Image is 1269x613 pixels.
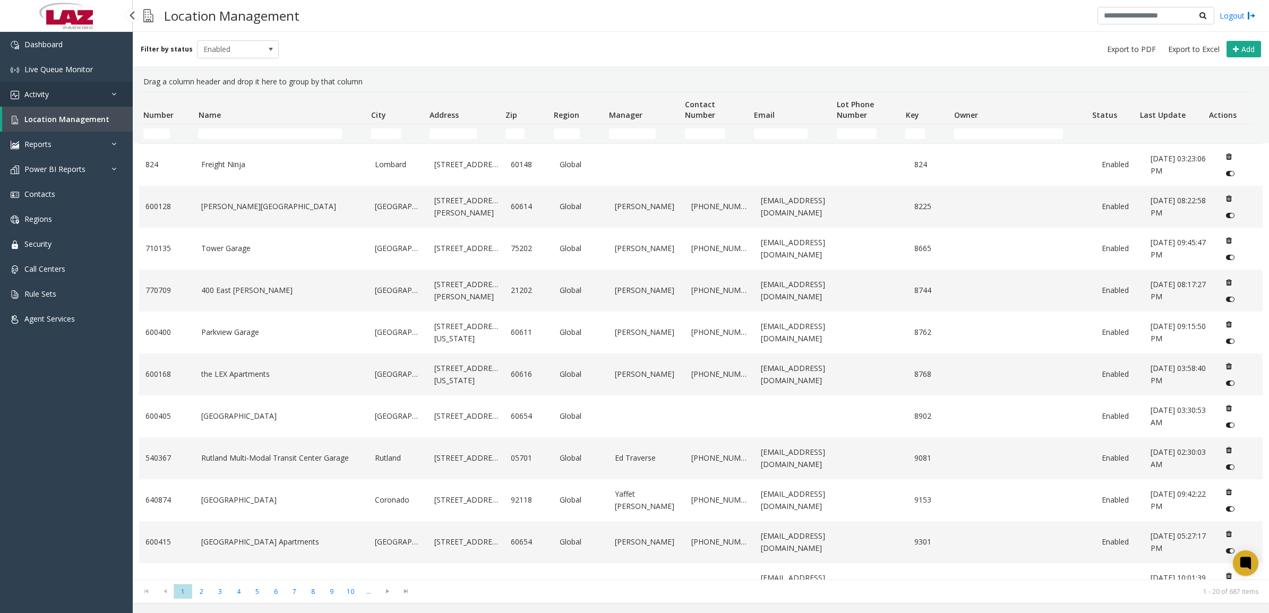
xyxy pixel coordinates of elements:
span: Go to the last page [399,587,413,595]
a: [STREET_ADDRESS] [434,410,498,422]
span: [DATE] 03:58:40 PM [1151,363,1206,385]
img: logout [1247,10,1256,21]
a: Enabled [1102,159,1138,170]
button: Export to Excel [1164,42,1224,57]
a: 600168 [145,368,188,380]
a: 9081 [914,452,950,464]
td: Number Filter [139,124,194,143]
span: [DATE] 02:30:03 AM [1151,447,1206,469]
a: [PHONE_NUMBER] [691,452,748,464]
a: [STREET_ADDRESS][PERSON_NAME] [434,279,498,303]
button: Disable [1220,542,1240,559]
a: 60611 [511,326,547,338]
a: 60654 [511,536,547,548]
span: Lot Phone Number [837,99,874,120]
button: Disable [1220,291,1240,308]
a: 8762 [914,326,950,338]
a: 600128 [145,201,188,212]
a: [EMAIL_ADDRESS][DOMAIN_NAME] [761,237,831,261]
a: [PERSON_NAME] [615,578,679,590]
td: Status Filter [1087,124,1136,143]
button: Delete [1220,400,1237,417]
a: [PHONE_NUMBER] [691,494,748,506]
a: Global [560,284,603,296]
a: [PERSON_NAME] [615,284,679,296]
span: [DATE] 03:23:06 PM [1151,153,1206,175]
a: [EMAIL_ADDRESS][DOMAIN_NAME] [761,321,831,344]
span: Reports [24,139,52,149]
a: [PHONE_NUMBER] [691,243,748,254]
button: Disable [1220,417,1240,434]
a: [STREET_ADDRESS] [434,243,498,254]
a: 710135 [145,243,188,254]
button: Disable [1220,500,1240,517]
span: Contact Number [685,99,715,120]
button: Delete [1220,442,1237,459]
span: [DATE] 10:01:39 PM [1151,573,1206,594]
button: Delete [1220,567,1237,584]
a: [GEOGRAPHIC_DATA] [375,536,421,548]
a: Enabled [1102,578,1138,590]
span: [DATE] 03:30:53 AM [1151,405,1206,427]
a: Enabled [1102,284,1138,296]
span: Owner [954,110,978,120]
span: Security [24,239,52,249]
a: 21202 [511,284,547,296]
a: Logout [1220,10,1256,21]
div: Drag a column header and drop it here to group by that column [139,72,1263,92]
a: 05701 [511,452,547,464]
a: 600415 [145,536,188,548]
a: 400 East [PERSON_NAME] [201,284,363,296]
a: Ed Traverse [615,452,679,464]
a: Edgewater Garage [201,578,363,590]
a: [GEOGRAPHIC_DATA] [375,578,421,590]
input: Lot Phone Number Filter [837,128,877,139]
a: Coronado [375,494,421,506]
a: Global [560,368,603,380]
span: Activity [24,89,49,99]
a: [GEOGRAPHIC_DATA] [375,284,421,296]
kendo-pager-info: 1 - 20 of 687 items [422,587,1258,596]
a: [STREET_ADDRESS][US_STATE] [434,362,498,386]
a: Enabled [1102,326,1138,338]
span: Go to the next page [380,587,395,595]
span: Agent Services [24,314,75,324]
a: 19103 [511,578,547,590]
a: Enabled [1102,410,1138,422]
a: 8665 [914,243,950,254]
a: Global [560,201,603,212]
button: Export to PDF [1103,42,1160,57]
span: Last Update [1140,110,1186,120]
a: 770709 [145,284,188,296]
input: Address Filter [430,128,476,139]
span: Name [199,110,221,120]
a: [GEOGRAPHIC_DATA] Apartments [201,536,363,548]
span: [DATE] 09:45:47 PM [1151,237,1206,259]
a: [STREET_ADDRESS] [434,494,498,506]
button: Delete [1220,274,1237,291]
a: Global [560,494,603,506]
button: Delete [1220,190,1237,207]
button: Delete [1220,358,1237,375]
a: [PHONE_NUMBER] [691,536,748,548]
a: [PERSON_NAME][GEOGRAPHIC_DATA] [201,201,363,212]
td: Last Update Filter [1136,124,1205,143]
a: [GEOGRAPHIC_DATA] [375,368,421,380]
span: Address [430,110,459,120]
img: 'icon' [11,315,19,324]
td: Name Filter [194,124,367,143]
a: [GEOGRAPHIC_DATA] [375,201,421,212]
button: Disable [1220,249,1240,266]
a: Enabled [1102,201,1138,212]
img: 'icon' [11,141,19,149]
img: 'icon' [11,166,19,174]
button: Delete [1220,484,1237,500]
button: Add [1227,41,1261,58]
a: [EMAIL_ADDRESS][DOMAIN_NAME] [761,362,831,386]
span: [DATE] 05:27:17 PM [1151,531,1206,552]
span: Region [554,110,579,120]
span: Contacts [24,189,55,199]
a: [GEOGRAPHIC_DATA] [201,410,363,422]
td: Owner Filter [949,124,1087,143]
span: Page 10 [341,584,359,599]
